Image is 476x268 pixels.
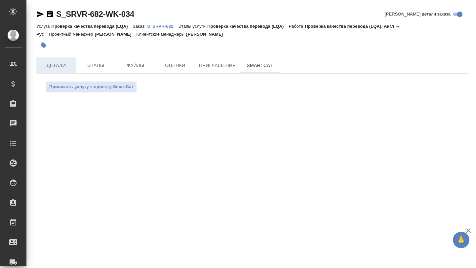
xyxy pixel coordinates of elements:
span: Оценки [159,61,191,70]
p: Этапы услуги [178,24,207,29]
p: Заказ: [133,24,147,29]
button: Скопировать ссылку [46,10,54,18]
button: 🙏 [453,232,469,248]
p: [PERSON_NAME] [95,32,137,37]
span: Этапы [80,61,112,70]
button: Скопировать ссылку для ЯМессенджера [36,10,44,18]
button: Добавить тэг [36,38,51,52]
p: Проверка качества перевода (LQA) [207,24,289,29]
p: [PERSON_NAME] [186,32,228,37]
p: Клиентские менеджеры [137,32,186,37]
span: Детали [40,61,72,70]
p: Услуга [36,24,51,29]
span: Привязать услугу к проекту SmartCat [49,83,133,91]
span: 🙏 [456,233,467,247]
a: S_SRVR-682 [147,23,178,29]
p: Проверка качества перевода (LQA) [51,24,133,29]
span: SmartCat [244,61,276,70]
p: S_SRVR-682 [147,24,178,29]
p: Проектный менеджер [49,32,95,37]
span: Приглашения [199,61,236,70]
button: Привязать услугу к проекту SmartCat [46,81,137,93]
span: [PERSON_NAME] детали заказа [385,11,451,17]
p: Работа [289,24,305,29]
a: S_SRVR-682-WK-034 [56,10,134,18]
span: Файлы [120,61,151,70]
